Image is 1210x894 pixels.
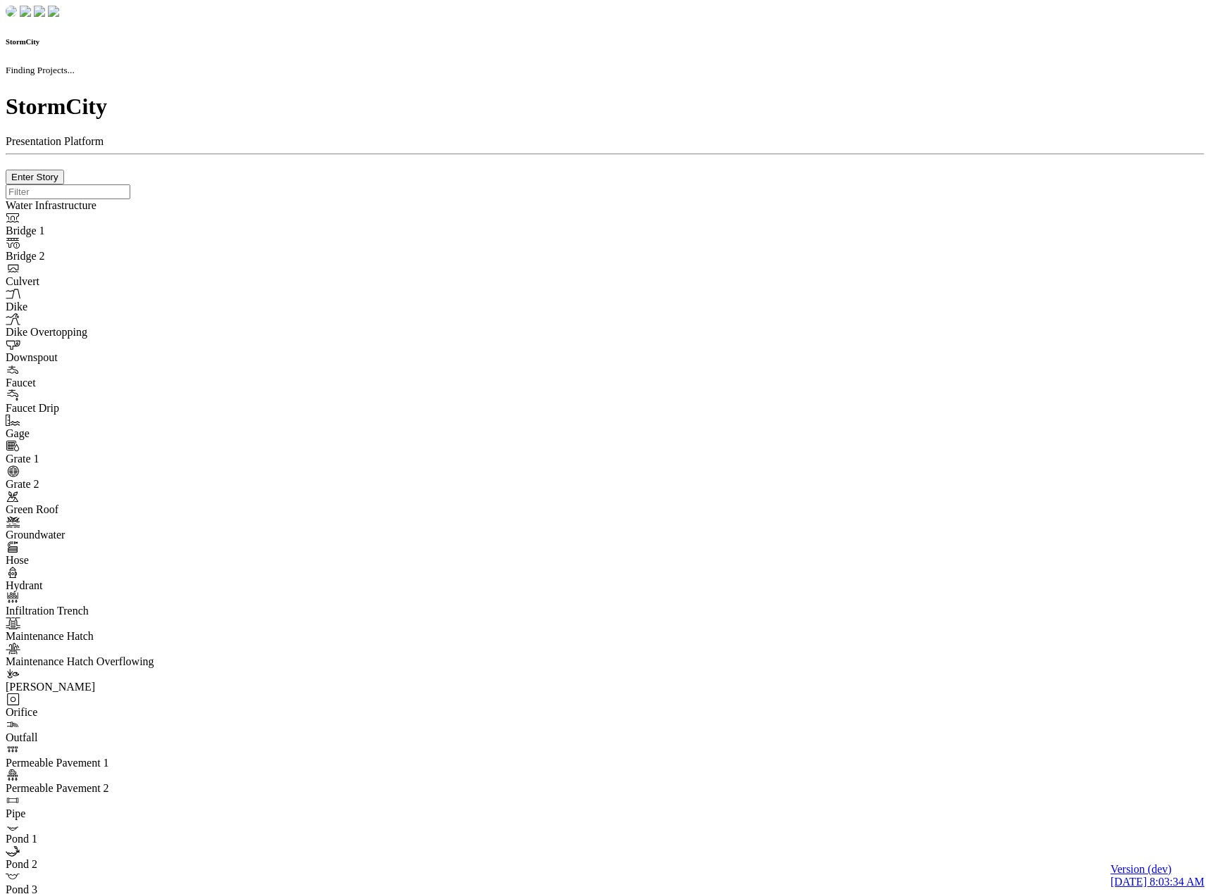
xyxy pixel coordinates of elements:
a: Version (dev) [DATE] 8:03:34 AM [1111,863,1204,888]
div: Culvert [6,275,197,288]
div: Permeable Pavement 2 [6,782,197,795]
div: Maintenance Hatch [6,630,197,643]
div: Faucet Drip [6,402,197,415]
div: Pond 2 [6,858,197,871]
img: chi-fish-blink.png [48,6,59,17]
div: Grate 1 [6,453,197,465]
div: Groundwater [6,529,197,541]
div: Dike [6,301,197,313]
div: Dike Overtopping [6,326,197,339]
h6: StormCity [6,37,1204,46]
div: Maintenance Hatch Overflowing [6,655,197,668]
div: Bridge 2 [6,250,197,263]
img: chi-fish-down.png [6,6,17,17]
span: [DATE] 8:03:34 AM [1111,876,1204,888]
div: Permeable Pavement 1 [6,757,197,769]
div: Downspout [6,351,197,364]
div: Faucet [6,377,197,389]
div: Grate 2 [6,478,197,491]
small: Finding Projects... [6,65,75,75]
div: Water Infrastructure [6,199,197,212]
h1: StormCity [6,94,1204,120]
img: chi-fish-down.png [20,6,31,17]
div: [PERSON_NAME] [6,681,197,693]
img: chi-fish-up.png [34,6,45,17]
input: Filter [6,184,130,199]
div: Orifice [6,706,197,719]
span: Presentation Platform [6,135,104,147]
div: Hydrant [6,579,197,592]
div: Pond 1 [6,833,197,845]
div: Outfall [6,731,197,744]
div: Hose [6,554,197,567]
div: Pipe [6,807,197,820]
div: Gage [6,427,197,440]
div: Infiltration Trench [6,605,197,617]
div: Green Roof [6,503,197,516]
div: Bridge 1 [6,225,197,237]
button: Enter Story [6,170,64,184]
